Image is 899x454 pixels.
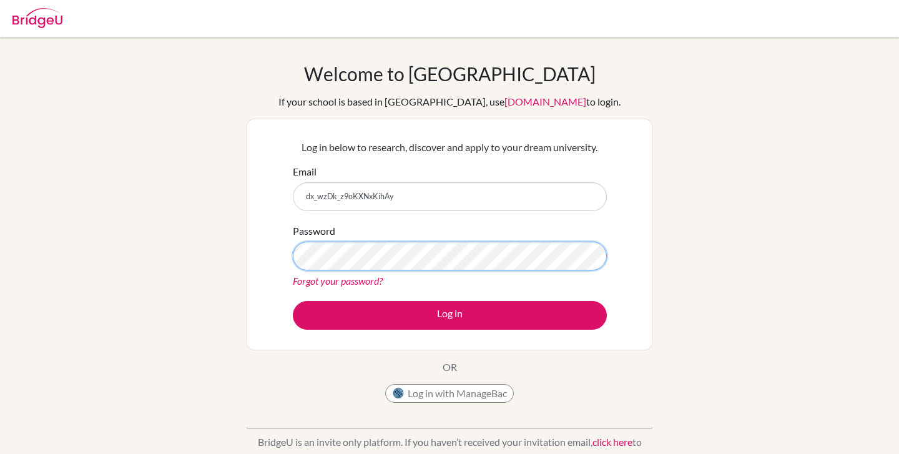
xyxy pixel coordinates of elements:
a: Forgot your password? [293,275,383,287]
div: If your school is based in [GEOGRAPHIC_DATA], use to login. [278,94,621,109]
img: Bridge-U [12,8,62,28]
label: Password [293,224,335,239]
button: Log in [293,301,607,330]
a: [DOMAIN_NAME] [504,96,586,107]
h1: Welcome to [GEOGRAPHIC_DATA] [304,62,596,85]
a: click here [592,436,632,448]
p: OR [443,360,457,375]
label: Email [293,164,317,179]
p: Log in below to research, discover and apply to your dream university. [293,140,607,155]
button: Log in with ManageBac [385,384,514,403]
